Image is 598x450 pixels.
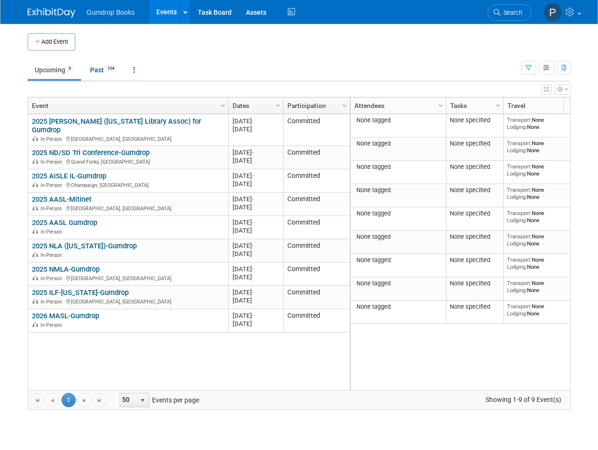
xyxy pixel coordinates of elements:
div: None tagged [354,303,442,311]
span: Lodging: [507,264,527,270]
a: Column Settings [436,98,446,112]
a: 2025 AASL Gumdrop [32,218,97,227]
span: Lodging: [507,240,527,247]
span: Lodging: [507,310,527,317]
div: Grand Forks, [GEOGRAPHIC_DATA] [32,157,224,166]
button: Add Event [28,33,75,50]
span: In-Person [41,159,65,165]
div: [GEOGRAPHIC_DATA], [GEOGRAPHIC_DATA] [32,204,224,212]
span: - [252,242,254,249]
div: [DATE] [233,172,279,180]
span: 50 [120,393,136,407]
span: In-Person [41,299,65,305]
div: [DATE] [233,117,279,125]
div: None specified [450,140,499,147]
a: Go to the first page [30,393,44,407]
a: 2025 AASL-Mitinet [32,195,91,204]
span: - [252,172,254,179]
td: Committed [283,263,350,286]
a: Event [32,98,222,114]
div: [GEOGRAPHIC_DATA], [GEOGRAPHIC_DATA] [32,274,224,282]
div: None None [507,210,576,224]
a: Tasks [450,98,497,114]
span: Go to the next page [81,397,88,404]
div: None tagged [354,256,442,264]
a: Upcoming9 [28,61,81,79]
span: In-Person [41,275,65,282]
span: Lodging: [507,124,527,130]
span: Events per page [107,393,209,407]
div: [DATE] [233,320,279,328]
div: [DATE] [233,296,279,304]
span: Lodging: [507,287,527,293]
div: None specified [450,280,499,287]
a: 2026 MASL-Gumdrop [32,312,99,320]
span: Transport: [507,280,532,286]
img: In-Person Event [32,159,38,164]
a: 2025 AISLE IL-Gumdrop [32,172,106,180]
img: In-Person Event [32,205,38,210]
a: Past104 [83,61,124,79]
td: Committed [283,114,350,146]
a: Column Settings [493,98,503,112]
div: [DATE] [233,250,279,258]
span: Transport: [507,210,532,216]
span: In-Person [41,229,65,235]
div: [DATE] [233,242,279,250]
div: [DATE] [233,218,279,226]
a: Go to the last page [92,393,107,407]
div: None specified [450,233,499,241]
div: None specified [450,117,499,124]
span: Lodging: [507,217,527,224]
a: Go to the next page [77,393,91,407]
div: None None [507,280,576,293]
span: - [252,117,254,125]
div: [DATE] [233,288,279,296]
div: [DATE] [233,157,279,165]
div: None specified [450,163,499,171]
a: 2025 ILF-[US_STATE]-Gumdrop [32,288,129,297]
span: 104 [104,65,117,72]
a: Dates [233,98,277,114]
span: - [252,312,254,319]
a: Participation [287,98,344,114]
div: None tagged [354,140,442,147]
span: Showing 1-9 of 9 Event(s) [476,393,570,406]
span: In-Person [41,182,65,188]
a: Attendees [355,98,440,114]
img: In-Person Event [32,299,38,303]
span: select [139,397,146,404]
td: Committed [283,193,350,216]
td: Committed [283,169,350,193]
a: Column Settings [273,98,283,112]
td: Committed [283,309,350,333]
img: In-Person Event [32,252,38,257]
div: [DATE] [233,203,279,211]
a: 2025 ND/SD Tri Conference-Gumdrop [32,148,150,157]
span: Column Settings [219,102,227,109]
span: Lodging: [507,170,527,177]
a: 2025 NLA ([US_STATE])-Gumdrop [32,242,137,250]
span: - [252,265,254,273]
a: Column Settings [339,98,350,112]
div: [DATE] [233,125,279,133]
div: None tagged [354,210,442,217]
div: [DATE] [233,180,279,188]
span: Column Settings [494,102,502,109]
a: 2025 [PERSON_NAME] ([US_STATE] Library Assoc) for Gumdrop [32,117,201,135]
td: Committed [283,239,350,263]
a: Travel [507,98,573,114]
td: Committed [283,146,350,169]
div: [DATE] [233,265,279,273]
img: In-Person Event [32,136,38,141]
div: None None [507,233,576,247]
div: None specified [450,256,499,264]
span: Transport: [507,117,532,123]
span: Column Settings [437,102,445,109]
img: In-Person Event [32,275,38,280]
div: [DATE] [233,148,279,157]
span: Lodging: [507,147,527,154]
span: Go to the previous page [49,397,56,404]
div: None None [507,140,576,154]
span: In-Person [41,205,65,212]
